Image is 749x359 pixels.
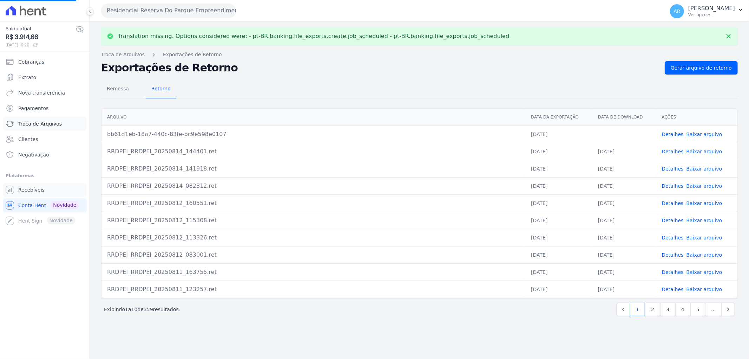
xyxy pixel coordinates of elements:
a: Detalhes [662,183,684,189]
span: Pagamentos [18,105,48,112]
div: RRDPEI_RRDPEI_20250812_115308.ret [107,216,520,225]
a: Baixar arquivo [686,132,722,137]
a: Retorno [146,80,176,98]
td: [DATE] [525,281,592,298]
span: 10 [131,307,138,312]
td: [DATE] [525,160,592,177]
div: RRDPEI_RRDPEI_20250814_144401.ret [107,147,520,156]
a: 1 [630,303,645,316]
span: Clientes [18,136,38,143]
a: Conta Hent Novidade [3,198,87,212]
p: Ver opções [688,12,735,18]
td: [DATE] [592,160,656,177]
a: Detalhes [662,252,684,258]
span: … [705,303,722,316]
a: Next [722,303,735,316]
div: bb61d1eb-18a7-440c-83fe-bc9e598e0107 [107,130,520,139]
a: Troca de Arquivos [3,117,87,131]
th: Ações [656,109,738,126]
td: [DATE] [525,212,592,229]
a: Negativação [3,148,87,162]
a: 3 [660,303,675,316]
div: RRDPEI_RRDPEI_20250812_113326.ret [107,233,520,242]
td: [DATE] [525,246,592,263]
td: [DATE] [592,229,656,246]
a: Cobranças [3,55,87,69]
span: Saldo atual [6,25,75,32]
span: Troca de Arquivos [18,120,62,127]
td: [DATE] [592,246,656,263]
td: [DATE] [592,194,656,212]
div: RRDPEI_RRDPEI_20250814_082312.ret [107,182,520,190]
a: Baixar arquivo [686,269,722,275]
a: 2 [645,303,660,316]
span: 1 [125,307,128,312]
td: [DATE] [592,177,656,194]
a: 4 [675,303,690,316]
a: Baixar arquivo [686,218,722,223]
a: Baixar arquivo [686,200,722,206]
a: Baixar arquivo [686,252,722,258]
a: Detalhes [662,269,684,275]
a: Clientes [3,132,87,146]
span: [DATE] 16:26 [6,42,75,48]
div: Plataformas [6,172,84,180]
div: RRDPEI_RRDPEI_20250814_141918.ret [107,165,520,173]
nav: Sidebar [6,55,84,228]
a: Recebíveis [3,183,87,197]
span: R$ 3.914,66 [6,32,75,42]
a: Detalhes [662,200,684,206]
a: Baixar arquivo [686,166,722,172]
span: Remessa [103,82,133,96]
a: Baixar arquivo [686,287,722,292]
a: Pagamentos [3,101,87,115]
span: AR [674,9,680,14]
a: Detalhes [662,149,684,154]
td: [DATE] [525,143,592,160]
td: [DATE] [525,263,592,281]
th: Data de Download [592,109,656,126]
p: [PERSON_NAME] [688,5,735,12]
div: RRDPEI_RRDPEI_20250811_123257.ret [107,285,520,294]
p: Translation missing. Options considered were: - pt-BR.banking.file_exports.create.job_scheduled -... [118,33,509,40]
span: Cobranças [18,58,44,65]
a: Extrato [3,70,87,84]
p: Exibindo a de resultados. [104,306,180,313]
span: Negativação [18,151,49,158]
span: Extrato [18,74,36,81]
h2: Exportações de Retorno [101,63,659,73]
td: [DATE] [525,177,592,194]
span: Retorno [147,82,175,96]
div: RRDPEI_RRDPEI_20250811_163755.ret [107,268,520,276]
div: RRDPEI_RRDPEI_20250812_083001.ret [107,251,520,259]
button: Residencial Reserva Do Parque Empreendimento Imobiliario LTDA [101,4,236,18]
a: Nova transferência [3,86,87,100]
span: Nova transferência [18,89,65,96]
td: [DATE] [592,263,656,281]
a: Troca de Arquivos [101,51,145,58]
a: Baixar arquivo [686,149,722,154]
a: Detalhes [662,166,684,172]
th: Arquivo [101,109,525,126]
td: [DATE] [525,229,592,246]
span: Novidade [50,201,79,209]
a: Baixar arquivo [686,235,722,241]
a: 5 [690,303,705,316]
span: Recebíveis [18,186,45,193]
a: Previous [617,303,630,316]
a: Detalhes [662,287,684,292]
a: Detalhes [662,235,684,241]
nav: Breadcrumb [101,51,738,58]
td: [DATE] [592,281,656,298]
a: Remessa [101,80,134,98]
div: RRDPEI_RRDPEI_20250812_160551.ret [107,199,520,207]
td: [DATE] [525,126,592,143]
td: [DATE] [525,194,592,212]
th: Data da Exportação [525,109,592,126]
a: Baixar arquivo [686,183,722,189]
button: AR [PERSON_NAME] Ver opções [664,1,749,21]
td: [DATE] [592,212,656,229]
span: Conta Hent [18,202,46,209]
span: 359 [144,307,153,312]
a: Detalhes [662,218,684,223]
